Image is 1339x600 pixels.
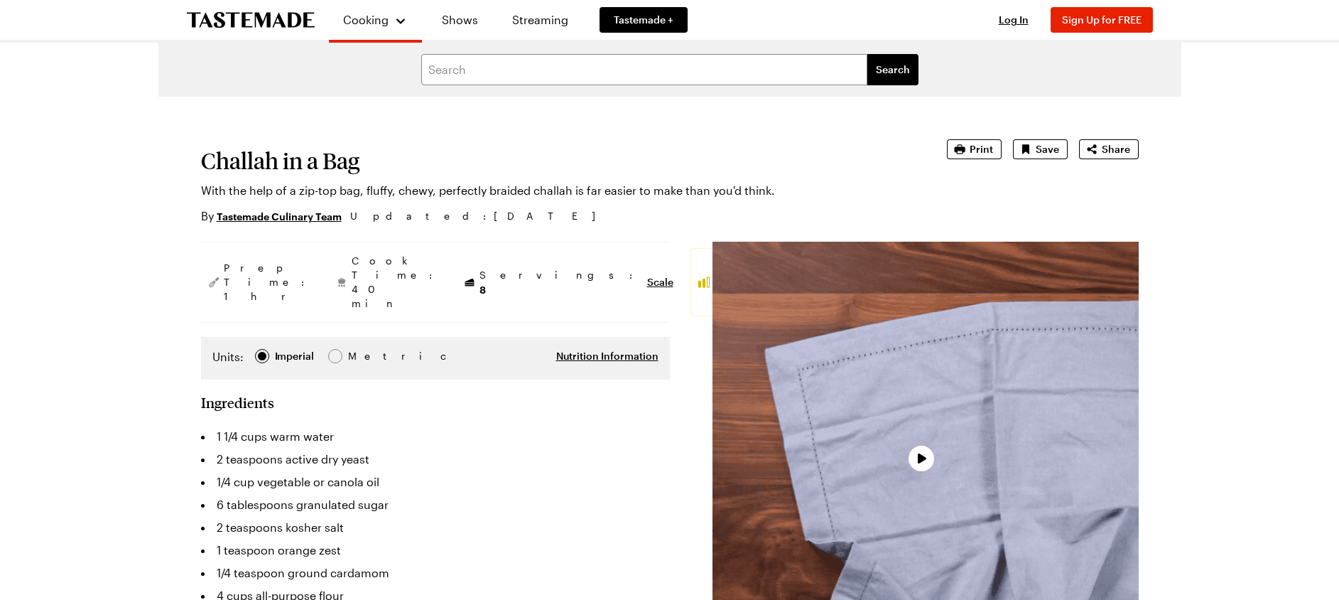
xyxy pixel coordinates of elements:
li: 2 teaspoons active dry yeast [201,448,670,471]
span: Save [1036,142,1059,156]
button: Log In [985,13,1042,27]
li: 1/4 teaspoon ground cardamom [201,562,670,584]
span: Cook Time: 40 min [352,254,440,311]
span: Updated : [DATE] [350,208,609,224]
button: Cooking [343,6,408,34]
span: Search [876,63,910,77]
div: Metric [348,348,378,364]
span: Imperial [275,348,315,364]
h2: Ingredients [201,394,274,411]
div: Imperial [275,348,314,364]
span: Log In [999,14,1029,26]
span: Sign Up for FREE [1062,14,1142,26]
h1: Challah in a Bag [201,148,907,173]
button: Print [947,139,1002,159]
button: filters [867,54,918,85]
a: Tastemade Culinary Team [217,208,342,224]
li: 2 teaspoons kosher salt [201,516,670,539]
p: By [201,208,342,225]
li: 1 1/4 cups warm water [201,425,670,448]
button: Share [1079,139,1139,159]
button: Nutrition Information [556,349,658,363]
span: Share [1102,142,1130,156]
span: 8 [479,282,486,296]
button: Save recipe [1013,139,1068,159]
span: Servings: [479,268,640,297]
p: With the help of a zip-top bag, fluffy, chewy, perfectly braided challah is far easier to make th... [201,182,907,199]
li: 1 teaspoon orange zest [201,539,670,562]
div: Imperial Metric [212,348,378,368]
button: Play Video [909,446,934,471]
label: Units: [212,348,244,365]
li: 1/4 cup vegetable or canola oil [201,471,670,493]
a: To Tastemade Home Page [187,12,315,28]
button: Sign Up for FREE [1051,7,1153,33]
button: Scale [647,275,673,289]
a: Tastemade + [600,7,688,33]
span: Cooking [343,13,389,26]
span: Print [970,142,993,156]
li: 6 tablespoons granulated sugar [201,493,670,516]
span: Prep Time: 1 hr [224,261,312,304]
span: Metric [348,348,379,364]
span: Tastemade + [614,13,673,27]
